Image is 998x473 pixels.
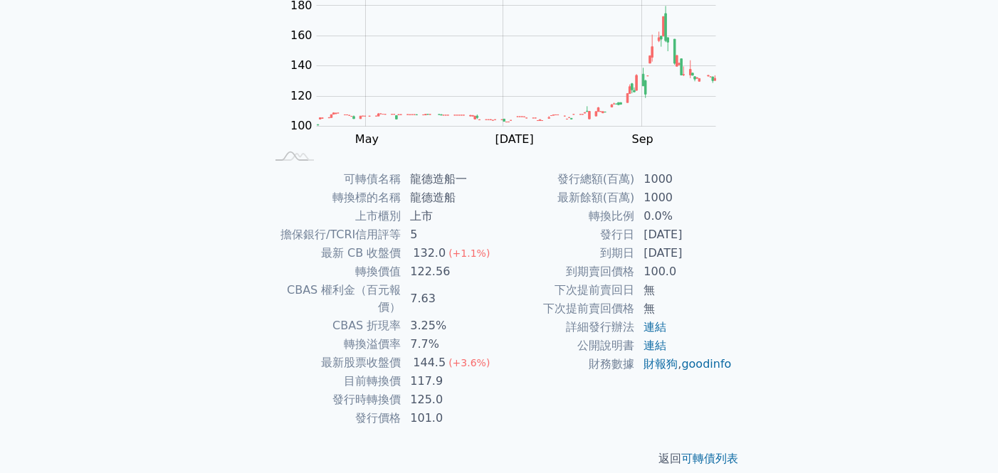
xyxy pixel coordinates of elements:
td: 上市櫃別 [266,207,401,225]
td: 117.9 [401,372,499,390]
td: 上市 [401,207,499,225]
td: 122.56 [401,262,499,281]
td: [DATE] [635,225,732,244]
td: 龍德造船 [401,188,499,207]
td: 可轉債名稱 [266,170,401,188]
div: 132.0 [410,245,448,262]
td: 發行時轉換價 [266,390,401,409]
tspan: 100 [290,119,312,132]
td: 轉換標的名稱 [266,188,401,207]
td: 最新餘額(百萬) [499,188,635,207]
tspan: 120 [290,89,312,102]
td: 發行日 [499,225,635,244]
td: 下次提前賣回日 [499,281,635,299]
td: 轉換溢價率 [266,335,401,354]
span: (+1.1%) [448,248,490,259]
td: 公開說明書 [499,336,635,355]
td: 到期賣回價格 [499,262,635,281]
tspan: 160 [290,28,312,42]
td: 龍德造船一 [401,170,499,188]
td: 1000 [635,188,732,207]
td: 下次提前賣回價格 [499,299,635,318]
td: 轉換比例 [499,207,635,225]
td: 詳細發行辦法 [499,318,635,336]
td: [DATE] [635,244,732,262]
td: 3.25% [401,317,499,335]
a: 財報狗 [644,357,678,371]
td: 125.0 [401,390,499,409]
td: 5 [401,225,499,244]
a: goodinfo [681,357,731,371]
td: 發行總額(百萬) [499,170,635,188]
a: 連結 [644,339,666,352]
td: 0.0% [635,207,732,225]
td: 無 [635,299,732,318]
td: 最新 CB 收盤價 [266,244,401,262]
div: 144.5 [410,354,448,371]
td: 7.63 [401,281,499,317]
td: 擔保銀行/TCRI信用評等 [266,225,401,244]
tspan: Sep [631,132,653,146]
g: Series [317,6,715,124]
td: 最新股票收盤價 [266,354,401,372]
td: 7.7% [401,335,499,354]
p: 返回 [248,450,750,467]
tspan: May [355,132,379,146]
td: 轉換價值 [266,262,401,281]
span: (+3.6%) [448,357,490,368]
td: 101.0 [401,409,499,427]
td: CBAS 折現率 [266,317,401,335]
td: 目前轉換價 [266,372,401,390]
td: 無 [635,281,732,299]
td: 1000 [635,170,732,188]
td: CBAS 權利金（百元報價） [266,281,401,317]
td: , [635,355,732,373]
td: 100.0 [635,262,732,281]
a: 可轉債列表 [681,452,738,465]
td: 財務數據 [499,355,635,373]
td: 發行價格 [266,409,401,427]
tspan: 140 [290,58,312,72]
a: 連結 [644,320,666,334]
tspan: [DATE] [495,132,534,146]
td: 到期日 [499,244,635,262]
